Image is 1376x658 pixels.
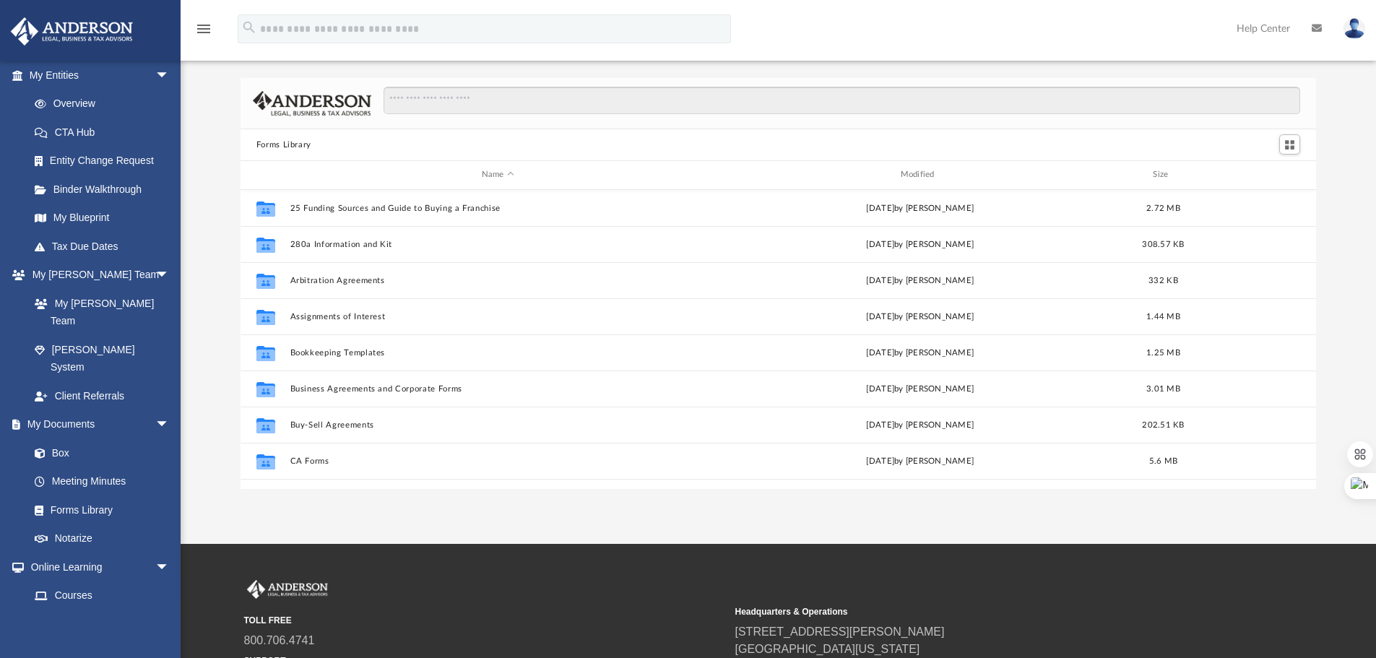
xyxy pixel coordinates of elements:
span: 308.57 KB [1142,240,1184,248]
button: CA Forms [290,456,706,466]
span: 332 KB [1148,276,1178,284]
button: Assignments of Interest [290,312,706,321]
a: [STREET_ADDRESS][PERSON_NAME] [735,625,945,638]
img: Anderson Advisors Platinum Portal [7,17,137,46]
a: My Documentsarrow_drop_down [10,410,184,439]
span: 1.44 MB [1146,312,1180,320]
div: [DATE] by [PERSON_NAME] [712,310,1128,323]
a: Forms Library [20,495,177,524]
span: arrow_drop_down [155,61,184,90]
a: Meeting Minutes [20,467,184,496]
a: Client Referrals [20,381,184,410]
button: Business Agreements and Corporate Forms [290,384,706,394]
div: id [247,168,283,181]
span: 2.72 MB [1146,204,1180,212]
div: [DATE] by [PERSON_NAME] [712,238,1128,251]
span: 3.01 MB [1146,384,1180,392]
a: My Entitiesarrow_drop_down [10,61,191,90]
div: id [1198,168,1299,181]
span: arrow_drop_down [155,553,184,582]
span: arrow_drop_down [155,410,184,440]
input: Search files and folders [384,87,1300,114]
small: Headquarters & Operations [735,605,1216,618]
a: Tax Due Dates [20,232,191,261]
a: CTA Hub [20,118,191,147]
a: Binder Walkthrough [20,175,191,204]
div: Modified [711,168,1128,181]
button: Switch to Grid View [1279,134,1301,155]
div: grid [241,190,1317,489]
small: TOLL FREE [244,614,725,627]
a: menu [195,27,212,38]
button: Buy-Sell Agreements [290,420,706,430]
i: search [241,20,257,35]
button: 25 Funding Sources and Guide to Buying a Franchise [290,204,706,213]
a: [GEOGRAPHIC_DATA][US_STATE] [735,643,920,655]
a: Courses [20,581,184,610]
img: User Pic [1343,18,1365,39]
a: My [PERSON_NAME] Teamarrow_drop_down [10,261,184,290]
a: My [PERSON_NAME] Team [20,289,177,335]
a: My Blueprint [20,204,184,233]
div: Name [289,168,705,181]
button: Forms Library [256,139,311,152]
div: [DATE] by [PERSON_NAME] [712,454,1128,467]
div: [DATE] by [PERSON_NAME] [712,202,1128,215]
span: 5.6 MB [1148,456,1177,464]
div: Size [1134,168,1192,181]
div: [DATE] by [PERSON_NAME] [712,274,1128,287]
img: Anderson Advisors Platinum Portal [244,580,331,599]
div: [DATE] by [PERSON_NAME] [712,418,1128,431]
a: Notarize [20,524,184,553]
a: Online Learningarrow_drop_down [10,553,184,581]
button: Bookkeeping Templates [290,348,706,358]
span: arrow_drop_down [155,261,184,290]
i: menu [195,20,212,38]
span: 1.25 MB [1146,348,1180,356]
a: Overview [20,90,191,118]
div: [DATE] by [PERSON_NAME] [712,346,1128,359]
a: Entity Change Request [20,147,191,176]
span: 202.51 KB [1142,420,1184,428]
a: [PERSON_NAME] System [20,335,184,381]
a: 800.706.4741 [244,634,315,646]
button: 280a Information and Kit [290,240,706,249]
a: Box [20,438,177,467]
button: Arbitration Agreements [290,276,706,285]
div: [DATE] by [PERSON_NAME] [712,382,1128,395]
